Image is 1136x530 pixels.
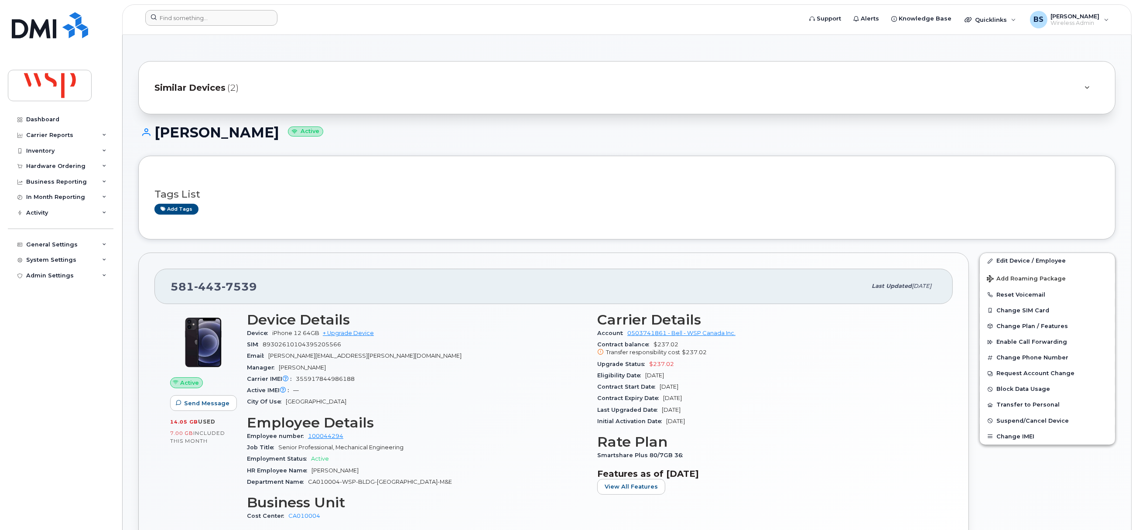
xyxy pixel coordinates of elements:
span: Transfer responsibility cost [606,349,680,356]
button: Change Phone Number [980,350,1115,366]
button: Suspend/Cancel Device [980,413,1115,429]
a: Add tags [154,204,198,215]
span: [DATE] [663,395,682,401]
button: Change SIM Card [980,303,1115,318]
span: $237.02 [597,341,937,357]
span: Last updated [872,283,912,289]
span: used [198,418,216,425]
span: Initial Activation Date [597,418,666,424]
span: Add Roaming Package [987,275,1066,284]
span: 7.00 GB [170,430,193,436]
span: Cost Center [247,513,288,519]
span: 443 [194,280,222,293]
span: [DATE] [912,283,931,289]
button: Reset Voicemail [980,287,1115,303]
span: [DATE] [660,383,678,390]
span: Contract Start Date [597,383,660,390]
span: Employee number [247,433,308,439]
span: Employment Status [247,455,311,462]
a: + Upgrade Device [323,330,374,336]
span: SIM [247,341,263,348]
span: Contract Expiry Date [597,395,663,401]
span: Job Title [247,444,278,451]
button: Transfer to Personal [980,397,1115,413]
span: [DATE] [645,372,664,379]
button: View All Features [597,479,665,495]
span: Similar Devices [154,82,226,94]
span: Department Name [247,479,308,485]
span: 89302610104395205566 [263,341,341,348]
a: Edit Device / Employee [980,253,1115,269]
h3: Features as of [DATE] [597,468,937,479]
h3: Carrier Details [597,312,937,328]
button: Change IMEI [980,429,1115,445]
h3: Tags List [154,189,1099,200]
span: — [293,387,299,393]
span: Contract balance [597,341,654,348]
span: [DATE] [666,418,685,424]
span: iPhone 12 64GB [272,330,319,336]
h3: Rate Plan [597,434,937,450]
span: Manager [247,364,279,371]
span: [GEOGRAPHIC_DATA] [286,398,346,405]
span: Active IMEI [247,387,293,393]
button: Enable Call Forwarding [980,334,1115,350]
span: [PERSON_NAME] [311,467,359,474]
a: CA010004 [288,513,320,519]
h1: [PERSON_NAME] [138,125,1115,140]
a: 0503741861 - Bell - WSP Canada Inc. [627,330,736,336]
button: Send Message [170,395,237,411]
span: Carrier IMEI [247,376,296,382]
span: (2) [227,82,239,94]
span: CA010004-WSP-BLDG-[GEOGRAPHIC_DATA]-M&E [308,479,452,485]
h3: Employee Details [247,415,587,431]
span: Device [247,330,272,336]
span: Account [597,330,627,336]
span: $237.02 [649,361,674,367]
span: Suspend/Cancel Device [996,417,1069,424]
h3: Business Unit [247,495,587,510]
a: 100044294 [308,433,343,439]
span: Active [311,455,329,462]
span: [PERSON_NAME][EMAIL_ADDRESS][PERSON_NAME][DOMAIN_NAME] [268,352,462,359]
span: 581 [171,280,257,293]
button: Request Account Change [980,366,1115,381]
span: Email [247,352,268,359]
span: Eligibility Date [597,372,645,379]
span: $237.02 [682,349,707,356]
button: Add Roaming Package [980,269,1115,287]
button: Block Data Usage [980,381,1115,397]
h3: Device Details [247,312,587,328]
small: Active [288,127,323,137]
span: HR Employee Name [247,467,311,474]
span: 7539 [222,280,257,293]
img: iPhone_12.jpg [177,316,229,369]
span: City Of Use [247,398,286,405]
span: Smartshare Plus 80/7GB 36 [597,452,687,458]
span: Send Message [184,399,229,407]
span: [PERSON_NAME] [279,364,326,371]
span: Senior Professional, Mechanical Engineering [278,444,404,451]
span: Change Plan / Features [996,323,1068,329]
span: Last Upgraded Date [597,407,662,413]
span: [DATE] [662,407,681,413]
span: included this month [170,430,225,444]
span: Upgrade Status [597,361,649,367]
span: View All Features [605,482,658,491]
button: Change Plan / Features [980,318,1115,334]
span: 355917844986188 [296,376,355,382]
span: 14.05 GB [170,419,198,425]
span: Active [180,379,199,387]
span: Enable Call Forwarding [996,339,1067,345]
